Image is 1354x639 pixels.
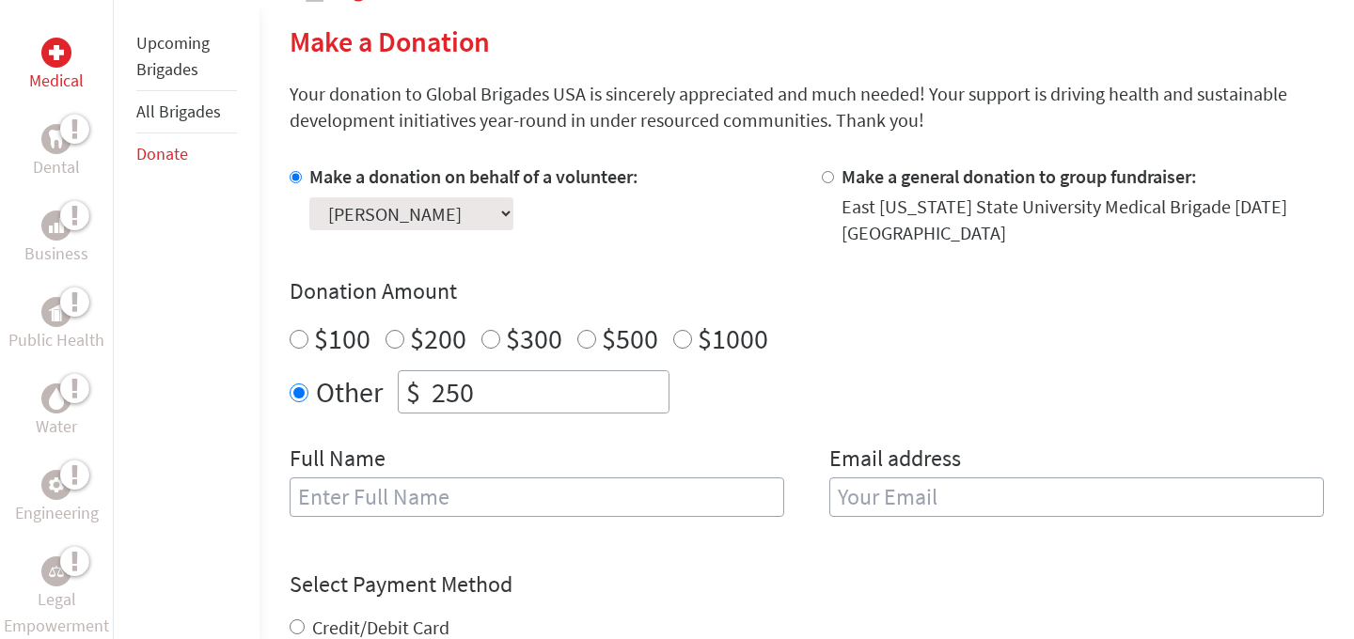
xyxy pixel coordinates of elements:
a: Donate [136,143,188,164]
label: $1000 [698,320,768,356]
p: Legal Empowerment [4,586,109,639]
h2: Make a Donation [290,24,1324,58]
div: Engineering [41,470,71,500]
img: Water [49,387,64,409]
img: Business [49,218,64,233]
div: Dental [41,124,71,154]
label: Other [316,370,383,413]
img: Dental [49,130,64,148]
a: Upcoming Brigades [136,32,210,80]
input: Enter Full Name [290,477,784,517]
div: Public Health [41,297,71,327]
a: MedicalMedical [29,38,84,94]
div: Legal Empowerment [41,556,71,586]
input: Enter Amount [428,371,669,413]
a: EngineeringEngineering [15,470,99,526]
div: Water [41,383,71,413]
li: Donate [136,133,237,175]
a: Public HealthPublic Health [8,297,104,353]
a: DentalDental [33,124,80,180]
h4: Select Payment Method [290,569,1324,600]
p: Medical [29,68,84,94]
li: All Brigades [136,91,237,133]
p: Your donation to Global Brigades USA is sincerely appreciated and much needed! Your support is dr... [290,81,1324,133]
p: Public Health [8,327,104,353]
label: Email address [829,444,961,477]
label: $100 [314,320,370,356]
img: Medical [49,45,64,60]
input: Your Email [829,477,1324,517]
label: $500 [602,320,658,356]
label: $200 [410,320,466,356]
h4: Donation Amount [290,276,1324,306]
img: Public Health [49,303,64,321]
label: Credit/Debit Card [312,616,449,639]
p: Engineering [15,500,99,526]
label: Make a general donation to group fundraiser: [842,164,1197,188]
a: All Brigades [136,101,221,122]
div: $ [399,371,428,413]
p: Dental [33,154,80,180]
a: Legal EmpowermentLegal Empowerment [4,556,109,639]
label: $300 [506,320,562,356]
a: BusinessBusiness [24,210,88,267]
label: Make a donation on behalf of a volunteer: [309,164,638,188]
img: Engineering [49,477,64,492]
div: Medical [41,38,71,68]
p: Business [24,241,88,267]
li: Upcoming Brigades [136,23,237,91]
div: East [US_STATE] State University Medical Brigade [DATE] [GEOGRAPHIC_DATA] [842,194,1324,246]
label: Full Name [290,444,386,477]
img: Legal Empowerment [49,566,64,577]
a: WaterWater [36,383,77,440]
div: Business [41,210,71,241]
p: Water [36,413,77,440]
